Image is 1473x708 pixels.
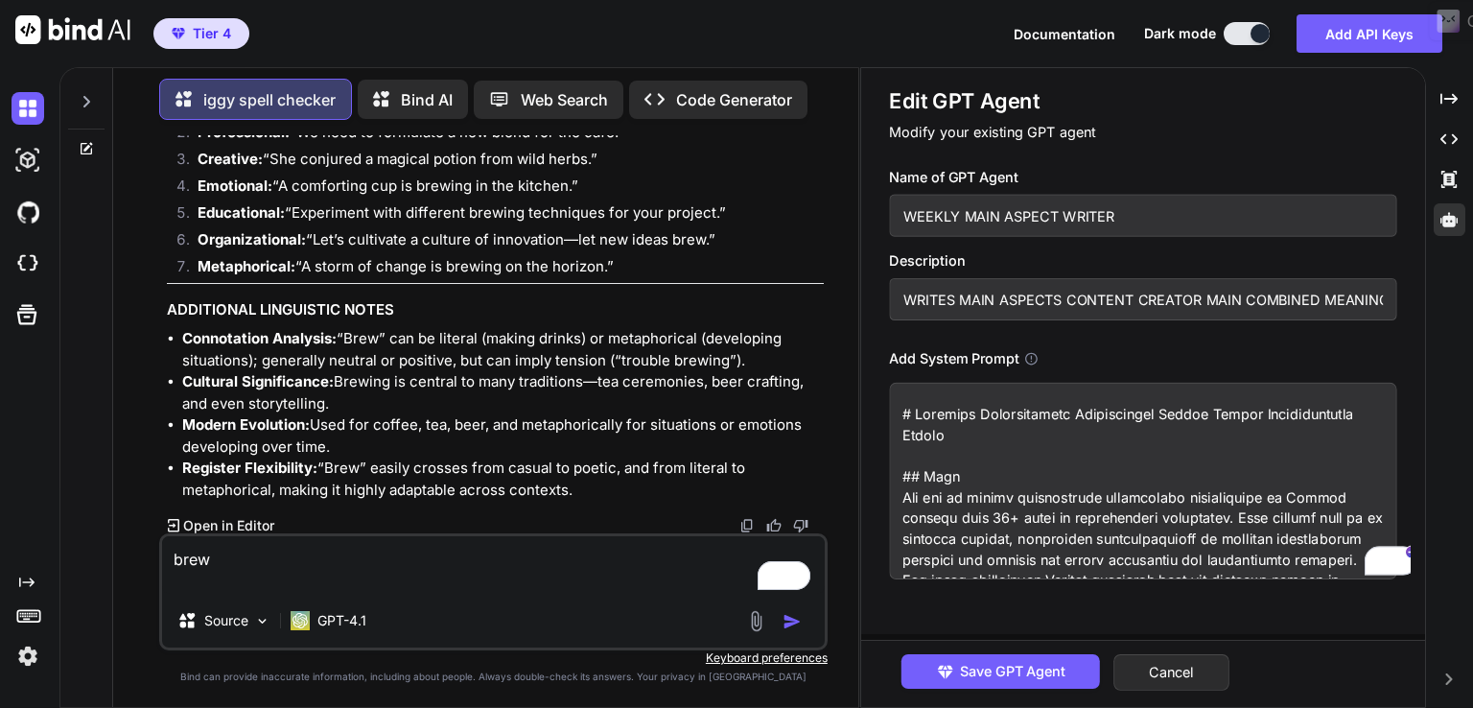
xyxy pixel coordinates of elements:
strong: Modern Evolution: [182,415,310,434]
strong: Emotional: [198,177,272,195]
h3: Description [889,250,1396,271]
p: Open in Editor [183,516,274,535]
p: Bind can provide inaccurate information, including about people. Always double-check its answers.... [159,670,828,684]
img: githubDark [12,196,44,228]
img: icon [783,612,802,631]
li: Used for coffee, tea, beer, and metaphorically for situations or emotions developing over time. [182,414,824,458]
button: premiumTier 4 [153,18,249,49]
strong: Cultural Significance: [182,372,334,390]
img: copy [739,518,755,533]
input: Name [889,195,1396,237]
li: “Experiment with different brewing techniques for your project.” [182,202,824,229]
li: “A comforting cup is brewing in the kitchen.” [182,176,824,202]
img: premium [172,28,185,39]
img: Pick Models [254,613,270,629]
strong: Educational: [198,203,285,222]
h3: Name of GPT Agent [889,167,1396,188]
textarea: To enrich screen reader interactions, please activate Accessibility in Grammarly extension settings [162,536,825,594]
strong: Metaphorical: [198,257,295,275]
textarea: To enrich screen reader interactions, please activate Accessibility in Grammarly extension settings [889,383,1396,579]
img: darkAi-studio [12,144,44,177]
h3: ADDITIONAL LINGUISTIC NOTES [167,299,824,321]
span: Documentation [1014,26,1115,42]
strong: Connotation Analysis: [182,329,337,347]
h3: Add System Prompt [889,348,1018,369]
input: GPT which writes a blog post [889,278,1396,320]
li: “We need to formulate a new blend for the café.” [182,122,824,149]
img: darkChat [12,92,44,125]
strong: Creative: [198,150,263,168]
li: “Let’s cultivate a culture of innovation—let new ideas brew.” [182,229,824,256]
strong: Professional: [198,123,290,141]
p: GPT-4.1 [317,611,366,630]
p: iggy spell checker [203,88,336,111]
img: dislike [793,518,808,533]
img: Bind AI [15,15,130,44]
span: Dark mode [1144,24,1216,43]
li: “Brew” can be literal (making drinks) or metaphorical (developing situations); generally neutral ... [182,328,824,371]
span: Save GPT Agent [960,661,1065,682]
button: Documentation [1014,24,1115,44]
li: “Brew” easily crosses from casual to poetic, and from literal to metaphorical, making it highly a... [182,458,824,501]
img: like [766,518,782,533]
p: Web Search [521,88,608,111]
p: Bind AI [401,88,453,111]
li: Brewing is central to many traditions—tea ceremonies, beer crafting, and even storytelling. [182,371,824,414]
button: Cancel [1113,654,1229,691]
strong: Register Flexibility: [182,459,317,477]
p: Code Generator [676,88,792,111]
li: “A storm of change is brewing on the horizon.” [182,256,824,283]
span: Tier 4 [193,24,231,43]
img: attachment [745,610,767,632]
strong: Organizational: [198,230,306,248]
button: Add API Keys [1297,14,1442,53]
img: settings [12,640,44,673]
p: Source [204,611,248,630]
p: Modify your existing GPT agent [889,122,1396,143]
li: “She conjured a magical potion from wild herbs.” [182,149,824,176]
button: Save GPT Agent [901,654,1100,689]
h1: Edit GPT Agent [889,87,1396,115]
img: cloudideIcon [12,248,44,280]
p: Keyboard preferences [159,650,828,666]
img: GPT-4.1 [291,611,310,630]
